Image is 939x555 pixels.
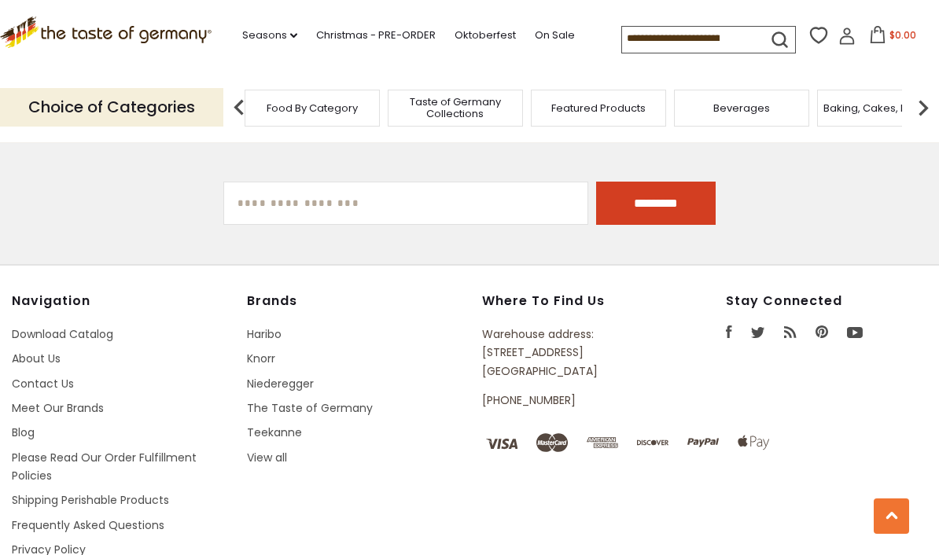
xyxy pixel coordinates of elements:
[908,92,939,123] img: next arrow
[242,27,297,44] a: Seasons
[12,351,61,366] a: About Us
[267,102,358,114] a: Food By Category
[713,102,770,114] a: Beverages
[247,400,373,416] a: The Taste of Germany
[12,326,113,342] a: Download Catalog
[551,102,646,114] a: Featured Products
[247,293,466,309] h4: Brands
[889,28,916,42] span: $0.00
[316,27,436,44] a: Christmas - PRE-ORDER
[392,96,518,119] a: Taste of Germany Collections
[247,425,302,440] a: Teekanne
[247,450,287,465] a: View all
[482,325,656,380] p: Warehouse address: [STREET_ADDRESS] [GEOGRAPHIC_DATA]
[12,450,197,483] a: Please Read Our Order Fulfillment Policies
[223,92,255,123] img: previous arrow
[247,326,282,342] a: Haribo
[726,293,927,309] h4: Stay Connected
[859,26,926,50] button: $0.00
[482,392,576,408] a: [PHONE_NUMBER]
[223,119,716,150] h3: Subscribe to our newsletter!
[482,293,656,309] h4: Where to find us
[12,517,164,533] a: Frequently Asked Questions
[12,425,35,440] a: Blog
[12,293,231,309] h4: Navigation
[455,27,516,44] a: Oktoberfest
[247,376,314,391] a: Niederegger
[535,27,575,44] a: On Sale
[12,400,104,416] a: Meet Our Brands
[12,492,169,508] a: Shipping Perishable Products
[12,376,74,391] a: Contact Us
[247,351,275,366] a: Knorr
